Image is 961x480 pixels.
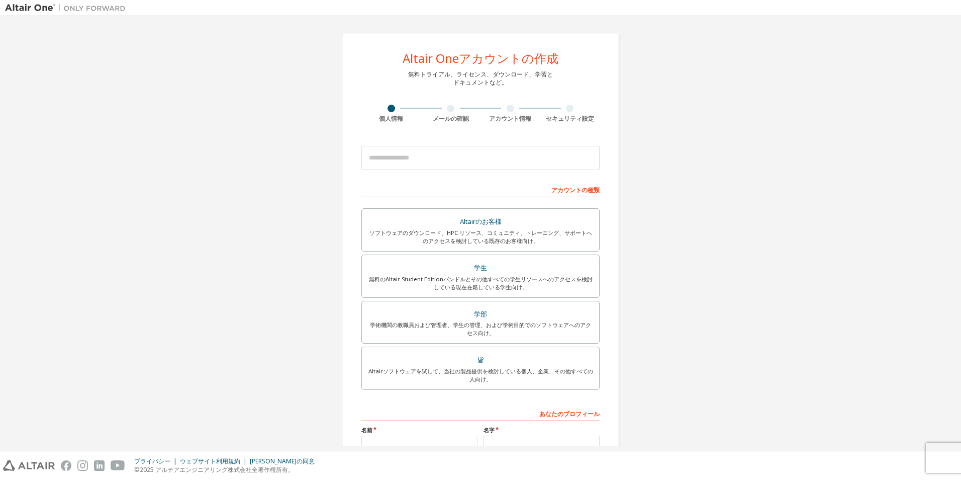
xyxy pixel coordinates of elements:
[361,426,477,434] label: 名前
[368,367,593,383] div: Altairソフトウェアを試して、当社の製品提供を検討している個人、企業、その他すべての人向け。
[250,457,321,465] div: [PERSON_NAME]の同意
[540,115,600,123] div: セキュリティ設定
[408,70,553,87] div: 無料トライアル、ライセンス、ダウンロード、学習と ドキュメントなど。
[5,3,131,13] img: アルタイルワン
[368,321,593,337] div: 学術機関の教職員および管理者、学生の管理、および学術目的でのソフトウェアへのアクセス向け。
[368,353,593,367] div: 皆
[61,460,71,471] img: facebook.svg
[368,215,593,229] div: Altairのお客様
[134,465,321,474] p: ©
[368,275,593,291] div: 無料のAltair Student Editionバンドルとその他すべての学生リソースへのアクセスを検討している現在在籍している学生向け。
[94,460,105,471] img: linkedin.svg
[368,307,593,322] div: 学部
[361,405,600,421] div: あなたのプロフィール
[111,460,125,471] img: youtube.svg
[77,460,88,471] img: instagram.svg
[480,115,540,123] div: アカウント情報
[140,465,294,474] font: 2025 アルテアエンジニアリング株式会社全著作権所有。
[361,115,421,123] div: 個人情報
[180,457,250,465] div: ウェブサイト利用規約
[368,261,593,275] div: 学生
[361,181,600,197] div: アカウントの種類
[368,229,593,245] div: ソフトウェアのダウンロード、HPC リソース、コミュニティ、トレーニング、サポートへのアクセスを検討している既存のお客様向け。
[484,426,600,434] label: 名字
[403,52,558,64] div: Altair Oneアカウントの作成
[134,457,180,465] div: プライバシー
[421,115,481,123] div: メールの確認
[3,460,55,471] img: altair_logo.svg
